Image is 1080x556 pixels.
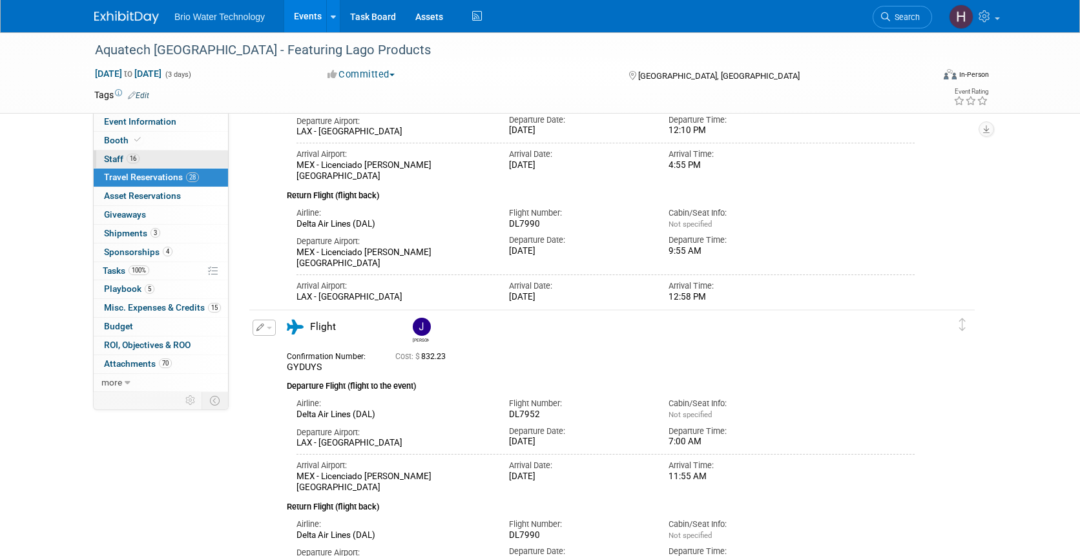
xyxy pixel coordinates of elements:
div: [DATE] [509,125,649,136]
div: 9:55 AM [669,246,809,257]
span: 100% [129,265,149,275]
div: Departure Time: [669,114,809,126]
span: Search [890,12,920,22]
span: Tasks [103,265,149,276]
a: Budget [94,318,228,336]
div: Departure Flight (flight to the event) [287,373,915,393]
div: Airline: [296,398,490,409]
div: Flight Number: [509,398,649,409]
div: Event Rating [953,88,988,95]
div: James Park [410,318,432,343]
span: 832.23 [395,352,451,361]
span: Event Information [104,116,176,127]
div: Departure Date: [509,114,649,126]
div: MEX - Licenciado [PERSON_NAME][GEOGRAPHIC_DATA] [296,247,490,269]
span: Not specified [669,220,712,229]
div: Cabin/Seat Info: [669,398,809,409]
div: Airline: [296,519,490,530]
div: Flight Number: [509,207,649,219]
div: Arrival Airport: [296,460,490,471]
a: Search [873,6,932,28]
div: [DATE] [509,246,649,257]
span: Attachments [104,358,172,369]
a: more [94,374,228,392]
img: James Park [413,318,431,336]
div: Airline: [296,207,490,219]
span: Asset Reservations [104,190,181,201]
span: Sponsorships [104,247,172,257]
span: Shipments [104,228,160,238]
span: to [122,68,134,79]
div: Cabin/Seat Info: [669,519,809,530]
a: Sponsorships4 [94,243,228,262]
span: Staff [104,154,140,164]
div: Flight Number: [509,519,649,530]
div: MEX - Licenciado [PERSON_NAME][GEOGRAPHIC_DATA] [296,471,490,493]
div: In-Person [959,70,989,79]
a: Travel Reservations28 [94,169,228,187]
span: Flight [310,321,336,333]
div: [DATE] [509,160,649,171]
td: Tags [94,88,149,101]
span: Booth [104,135,143,145]
span: more [101,377,122,387]
div: Arrival Date: [509,460,649,471]
div: Delta Air Lines (DAL) [296,530,490,541]
div: Departure Airport: [296,116,490,127]
span: Travel Reservations [104,172,199,182]
div: LAX - [GEOGRAPHIC_DATA] [296,292,490,303]
div: Departure Airport: [296,236,490,247]
div: DL7990 [509,219,649,230]
div: Arrival Date: [509,280,649,292]
div: MEX - Licenciado [PERSON_NAME][GEOGRAPHIC_DATA] [296,160,490,182]
div: 12:58 PM [669,292,809,303]
div: Departure Date: [509,426,649,437]
span: [DATE] [DATE] [94,68,162,79]
span: Budget [104,321,133,331]
div: Arrival Airport: [296,280,490,292]
span: (3 days) [164,70,191,79]
div: Aquatech [GEOGRAPHIC_DATA] - Featuring Lago Products [90,39,913,62]
i: Click and drag to move item [959,318,966,331]
span: Giveaways [104,209,146,220]
span: Playbook [104,283,154,294]
button: Committed [323,68,400,81]
div: Departure Time: [669,426,809,437]
span: 5 [145,284,154,294]
a: ROI, Objectives & ROO [94,336,228,355]
div: DL7990 [509,530,649,541]
span: Not specified [669,410,712,419]
div: [DATE] [509,437,649,448]
img: Format-Inperson.png [944,69,957,79]
a: Edit [128,91,149,100]
i: Flight [287,320,304,335]
span: 4 [163,247,172,256]
div: Departure Airport: [296,427,490,438]
span: Misc. Expenses & Credits [104,302,221,313]
div: Departure Time: [669,234,809,246]
div: James Park [413,336,429,343]
a: Asset Reservations [94,187,228,205]
div: Delta Air Lines (DAL) [296,219,490,230]
div: Arrival Date: [509,149,649,160]
div: Return Flight (flight back) [287,182,915,202]
a: Giveaways [94,206,228,224]
div: Event Format [856,67,989,87]
a: Staff16 [94,150,228,169]
span: 15 [208,303,221,313]
span: 3 [151,228,160,238]
div: Confirmation Number: [287,348,376,362]
span: [GEOGRAPHIC_DATA], [GEOGRAPHIC_DATA] [638,71,800,81]
i: Booth reservation complete [134,136,141,143]
div: Delta Air Lines (DAL) [296,409,490,420]
a: Playbook5 [94,280,228,298]
div: Arrival Airport: [296,149,490,160]
span: Not specified [669,531,712,540]
a: Booth [94,132,228,150]
span: 70 [159,358,172,368]
a: Attachments70 [94,355,228,373]
td: Personalize Event Tab Strip [180,392,202,409]
span: Cost: $ [395,352,421,361]
div: LAX - [GEOGRAPHIC_DATA] [296,438,490,449]
span: Brio Water Technology [174,12,265,22]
